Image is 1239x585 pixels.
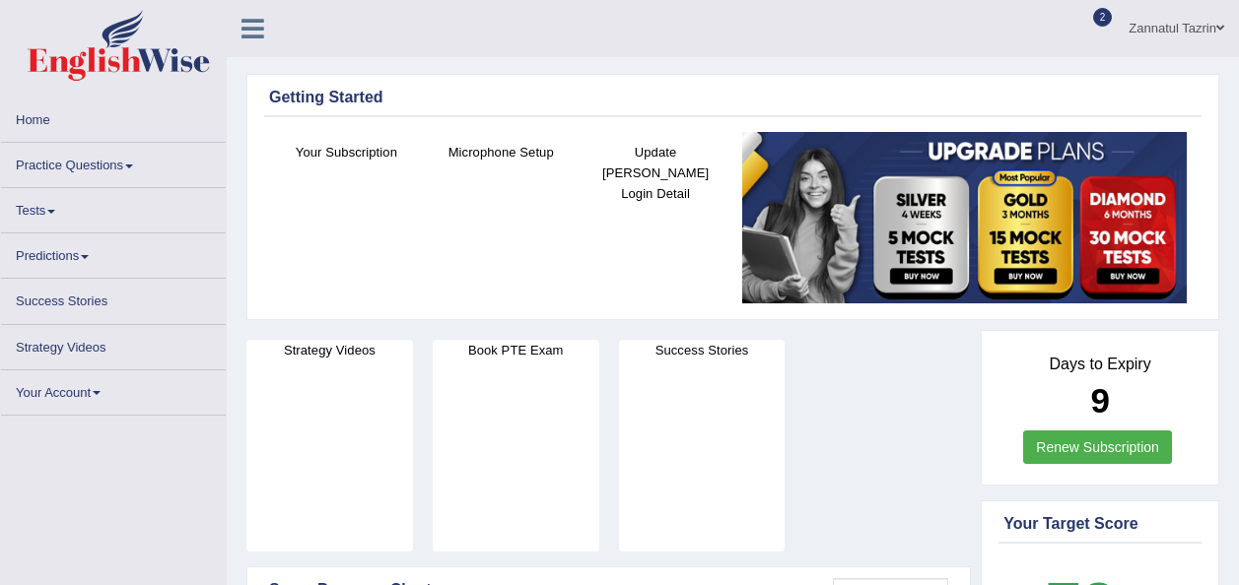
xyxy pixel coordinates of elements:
h4: Microphone Setup [434,142,569,162]
h4: Success Stories [619,340,786,360]
img: small5.jpg [742,132,1187,303]
b: 9 [1090,381,1109,420]
h4: Your Subscription [279,142,414,162]
h4: Days to Expiry [1003,356,1197,373]
a: Strategy Videos [1,325,226,363]
a: Your Account [1,370,226,409]
div: Getting Started [269,86,1197,109]
a: Renew Subscription [1023,430,1172,464]
h4: Strategy Videos [246,340,413,360]
div: Your Target Score [1003,512,1197,536]
a: Success Stories [1,279,226,317]
a: Home [1,97,226,136]
a: Tests [1,188,226,227]
a: Practice Questions [1,143,226,181]
span: 2 [1093,8,1113,27]
h4: Update [PERSON_NAME] Login Detail [588,142,723,204]
h4: Book PTE Exam [433,340,599,360]
a: Predictions [1,233,226,272]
